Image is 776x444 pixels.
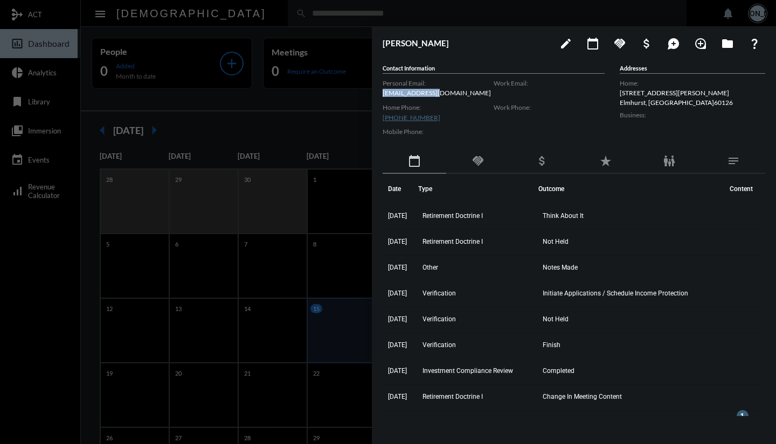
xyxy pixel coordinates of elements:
[690,32,711,54] button: Add Introduction
[422,367,513,375] span: Investment Compliance Review
[721,37,734,50] mat-icon: folder
[472,154,484,167] mat-icon: handshake
[536,154,549,167] mat-icon: attach_money
[383,79,494,87] label: Personal Email:
[555,32,577,54] button: edit person
[388,212,407,220] span: [DATE]
[383,89,494,97] p: [EMAIL_ADDRESS][DOMAIN_NAME]
[422,264,438,271] span: Other
[586,37,599,50] mat-icon: calendar_today
[383,174,418,204] th: Date
[422,341,456,349] span: Verification
[388,367,407,375] span: [DATE]
[667,37,680,50] mat-icon: maps_ugc
[388,238,407,245] span: [DATE]
[663,154,676,167] mat-icon: family_restroom
[383,38,550,48] h3: [PERSON_NAME]
[599,154,612,167] mat-icon: star_rate
[388,264,407,271] span: [DATE]
[663,32,684,54] button: Add Mention
[383,103,494,111] label: Home Phone:
[383,128,494,136] label: Mobile Phone:
[538,174,724,204] th: Outcome
[582,32,604,54] button: Add meeting
[543,367,574,375] span: Completed
[543,341,560,349] span: Finish
[543,315,569,323] span: Not Held
[620,89,765,97] p: [STREET_ADDRESS][PERSON_NAME]
[543,290,688,297] span: Initiate Applications / Schedule Income Protection
[422,290,456,297] span: Verification
[543,264,578,271] span: Notes Made
[422,238,483,245] span: Retirement Doctrine I
[422,393,483,400] span: Retirement Doctrine I
[727,154,740,167] mat-icon: notes
[620,65,765,74] h5: Addresses
[383,114,440,122] a: [PHONE_NUMBER]
[694,37,707,50] mat-icon: loupe
[494,103,605,111] label: Work Phone:
[422,212,483,220] span: Retirement Doctrine I
[543,393,622,400] span: Change In Meeting Content
[494,79,605,87] label: Work Email:
[388,315,407,323] span: [DATE]
[620,111,765,119] label: Business:
[388,290,407,297] span: [DATE]
[388,393,407,400] span: [DATE]
[744,32,765,54] button: What If?
[559,37,572,50] mat-icon: edit
[383,65,605,74] h5: Contact Information
[408,154,421,167] mat-icon: calendar_today
[543,238,569,245] span: Not Held
[640,37,653,50] mat-icon: attach_money
[609,32,630,54] button: Add Commitment
[724,174,765,204] th: Content
[717,32,738,54] button: Archives
[418,174,538,204] th: Type
[620,79,765,87] label: Home:
[543,212,584,220] span: Think About It
[748,37,761,50] mat-icon: question_mark
[636,32,657,54] button: Add Business
[613,37,626,50] mat-icon: handshake
[620,98,765,107] p: Elmhurst , [GEOGRAPHIC_DATA] 60126
[422,315,456,323] span: Verification
[388,341,407,349] span: [DATE]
